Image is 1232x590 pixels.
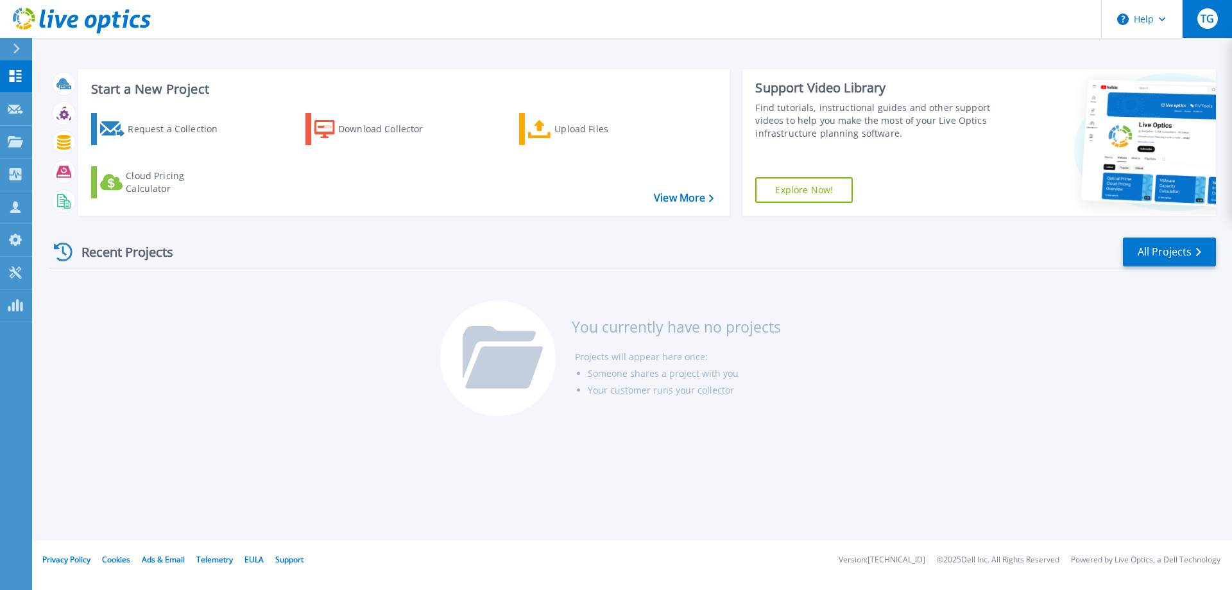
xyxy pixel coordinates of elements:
[338,116,441,142] div: Download Collector
[128,116,230,142] div: Request a Collection
[1201,13,1214,24] span: TG
[275,554,304,565] a: Support
[1071,556,1220,564] li: Powered by Live Optics, a Dell Technology
[196,554,233,565] a: Telemetry
[654,192,714,204] a: View More
[839,556,925,564] li: Version: [TECHNICAL_ID]
[91,82,714,96] h3: Start a New Project
[305,113,449,145] a: Download Collector
[142,554,185,565] a: Ads & Email
[519,113,662,145] a: Upload Files
[755,101,997,140] div: Find tutorials, instructional guides and other support videos to help you make the most of your L...
[244,554,264,565] a: EULA
[755,177,853,203] a: Explore Now!
[1123,238,1216,266] a: All Projects
[102,554,130,565] a: Cookies
[42,554,90,565] a: Privacy Policy
[91,166,234,198] a: Cloud Pricing Calculator
[937,556,1059,564] li: © 2025 Dell Inc. All Rights Reserved
[126,169,228,195] div: Cloud Pricing Calculator
[49,236,191,268] div: Recent Projects
[588,365,781,382] li: Someone shares a project with you
[554,116,657,142] div: Upload Files
[755,80,997,96] div: Support Video Library
[575,349,781,365] li: Projects will appear here once:
[91,113,234,145] a: Request a Collection
[572,320,781,334] h3: You currently have no projects
[588,382,781,399] li: Your customer runs your collector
